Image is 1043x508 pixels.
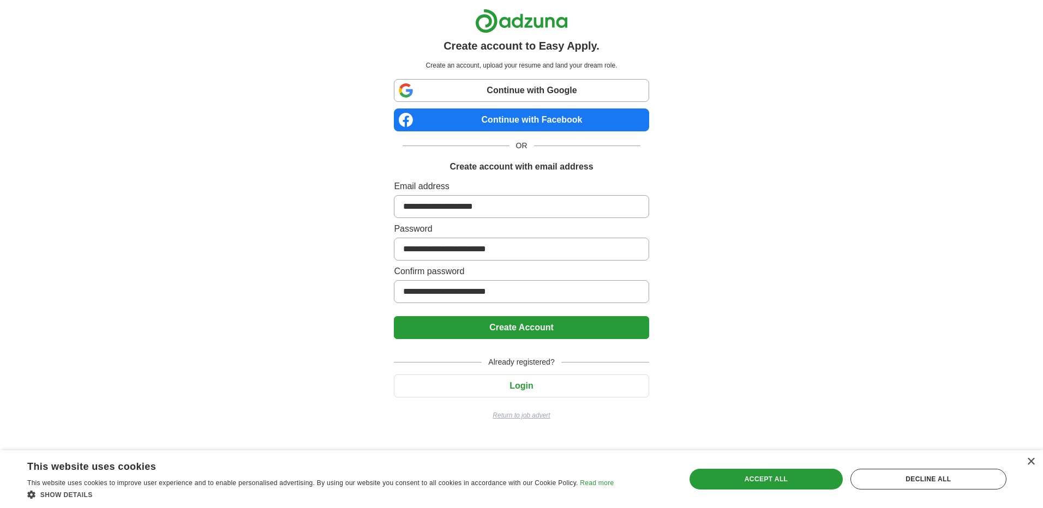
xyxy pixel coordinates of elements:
a: Continue with Google [394,79,649,102]
button: Login [394,374,649,397]
div: Show details [27,489,614,500]
a: Continue with Facebook [394,108,649,131]
button: Create Account [394,316,649,339]
div: Decline all [850,469,1006,489]
h1: Create account with email address [449,160,593,173]
h1: Create account to Easy Apply. [443,38,600,54]
span: This website uses cookies to improve user experience and to enable personalised advertising. By u... [27,479,578,487]
img: Adzuna logo [475,9,568,33]
a: Read more, opens a new window [580,479,614,487]
a: Login [394,381,649,390]
div: Close [1027,458,1035,466]
span: Already registered? [482,356,561,368]
span: Show details [40,491,93,499]
a: Return to job advert [394,410,649,420]
p: Create an account, upload your resume and land your dream role. [396,61,646,70]
div: This website uses cookies [27,457,586,473]
span: OR [509,140,534,152]
label: Confirm password [394,265,649,278]
label: Email address [394,180,649,193]
label: Password [394,222,649,235]
div: Accept all [690,469,842,489]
